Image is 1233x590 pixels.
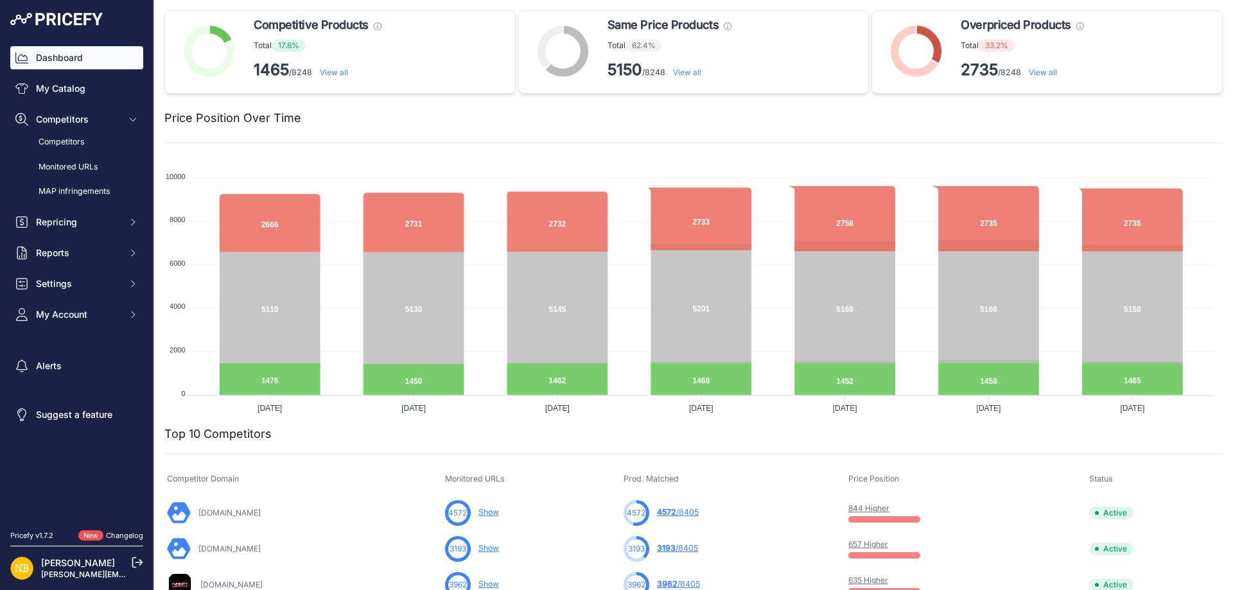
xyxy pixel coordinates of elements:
[10,272,143,295] button: Settings
[848,474,899,483] span: Price Position
[254,60,381,80] p: /8248
[36,247,120,259] span: Reports
[657,507,699,517] a: 4572/8405
[624,474,679,483] span: Prod. Matched
[170,259,185,267] tspan: 6000
[445,474,505,483] span: Monitored URLs
[254,60,289,79] strong: 1465
[961,60,1083,80] p: /8248
[478,543,499,553] a: Show
[41,569,239,579] a: [PERSON_NAME][EMAIL_ADDRESS][DOMAIN_NAME]
[78,530,103,541] span: New
[833,404,857,413] tspan: [DATE]
[170,302,185,310] tspan: 4000
[657,543,676,553] span: 3193
[657,543,698,553] a: 3193/8405
[478,507,499,517] a: Show
[164,109,301,127] h2: Price Position Over Time
[1089,507,1133,519] span: Active
[10,13,103,26] img: Pricefy Logo
[181,390,185,397] tspan: 0
[961,39,1083,52] p: Total
[848,539,888,549] a: 657 Higher
[848,575,888,585] a: 635 Higher
[1089,542,1133,555] span: Active
[166,173,186,180] tspan: 10000
[625,39,662,52] span: 62.4%
[478,579,499,589] a: Show
[164,425,272,443] h2: Top 10 Competitors
[627,507,645,519] span: 4572
[10,156,143,178] a: Monitored URLs
[36,113,120,126] span: Competitors
[106,531,143,540] a: Changelog
[979,39,1015,52] span: 33.2%
[10,211,143,234] button: Repricing
[10,131,143,153] a: Competitors
[657,579,700,589] a: 3962/8405
[36,216,120,229] span: Repricing
[10,180,143,203] a: MAP infringements
[1120,404,1144,413] tspan: [DATE]
[1029,67,1057,77] a: View all
[320,67,348,77] a: View all
[41,557,115,568] a: [PERSON_NAME]
[608,60,642,79] strong: 5150
[657,507,676,517] span: 4572
[254,16,369,34] span: Competitive Products
[10,77,143,100] a: My Catalog
[258,404,282,413] tspan: [DATE]
[10,241,143,265] button: Reports
[977,404,1001,413] tspan: [DATE]
[10,108,143,131] button: Competitors
[10,303,143,326] button: My Account
[608,16,719,34] span: Same Price Products
[608,39,731,52] p: Total
[657,579,678,589] span: 3962
[961,16,1071,34] span: Overpriced Products
[545,404,570,413] tspan: [DATE]
[200,580,263,589] a: [DOMAIN_NAME]
[450,543,466,555] span: 3193
[198,508,261,517] a: [DOMAIN_NAME]
[10,530,53,541] div: Pricefy v1.7.2
[36,277,120,290] span: Settings
[167,474,239,483] span: Competitor Domain
[1089,474,1113,483] span: Status
[961,60,998,79] strong: 2735
[628,543,645,555] span: 3193
[10,403,143,426] a: Suggest a feature
[608,60,731,80] p: /8248
[401,404,426,413] tspan: [DATE]
[10,46,143,69] a: Dashboard
[170,346,185,354] tspan: 2000
[689,404,713,413] tspan: [DATE]
[448,507,467,519] span: 4572
[198,544,261,553] a: [DOMAIN_NAME]
[272,39,306,52] span: 17.8%
[170,216,185,223] tspan: 8000
[10,354,143,377] a: Alerts
[848,503,889,513] a: 844 Higher
[254,39,381,52] p: Total
[36,308,120,321] span: My Account
[673,67,701,77] a: View all
[10,46,143,515] nav: Sidebar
